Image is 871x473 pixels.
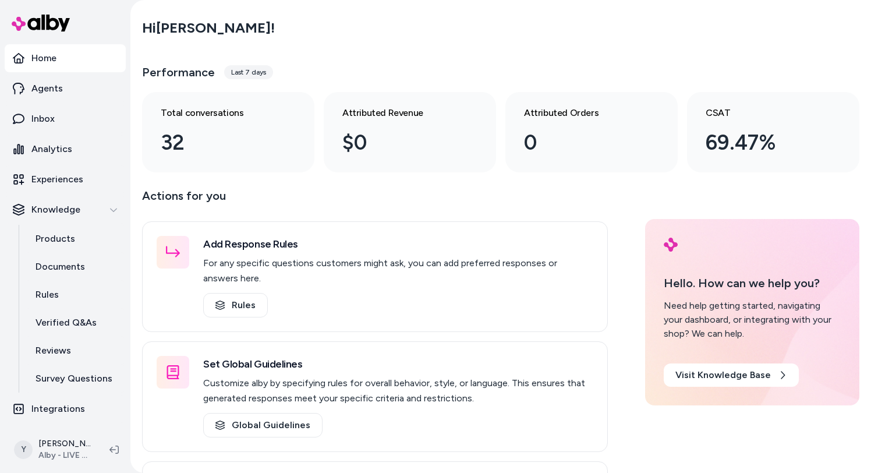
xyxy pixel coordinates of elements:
[203,293,268,317] a: Rules
[7,431,100,468] button: Y[PERSON_NAME]Alby - LIVE on [DOMAIN_NAME]
[24,309,126,337] a: Verified Q&As
[142,19,275,37] h2: Hi [PERSON_NAME] !
[324,92,496,172] a: Attributed Revenue $0
[36,232,75,246] p: Products
[203,356,593,372] h3: Set Global Guidelines
[31,203,80,217] p: Knowledge
[706,106,822,120] h3: CSAT
[203,236,593,252] h3: Add Response Rules
[142,186,608,214] p: Actions for you
[31,112,55,126] p: Inbox
[24,225,126,253] a: Products
[664,299,841,341] div: Need help getting started, navigating your dashboard, or integrating with your shop? We can help.
[524,127,640,158] div: 0
[664,238,678,252] img: alby Logo
[24,365,126,393] a: Survey Questions
[505,92,678,172] a: Attributed Orders 0
[664,274,841,292] p: Hello. How can we help you?
[342,106,459,120] h3: Attributed Revenue
[224,65,273,79] div: Last 7 days
[24,337,126,365] a: Reviews
[142,64,215,80] h3: Performance
[31,402,85,416] p: Integrations
[161,127,277,158] div: 32
[38,438,91,450] p: [PERSON_NAME]
[706,127,822,158] div: 69.47%
[664,363,799,387] a: Visit Knowledge Base
[142,92,314,172] a: Total conversations 32
[24,281,126,309] a: Rules
[36,316,97,330] p: Verified Q&As
[161,106,277,120] h3: Total conversations
[12,15,70,31] img: alby Logo
[203,376,593,406] p: Customize alby by specifying rules for overall behavior, style, or language. This ensures that ge...
[24,253,126,281] a: Documents
[31,82,63,96] p: Agents
[38,450,91,461] span: Alby - LIVE on [DOMAIN_NAME]
[5,105,126,133] a: Inbox
[524,106,640,120] h3: Attributed Orders
[36,372,112,386] p: Survey Questions
[31,142,72,156] p: Analytics
[31,51,56,65] p: Home
[36,260,85,274] p: Documents
[203,256,593,286] p: For any specific questions customers might ask, you can add preferred responses or answers here.
[5,135,126,163] a: Analytics
[36,344,71,358] p: Reviews
[203,413,323,437] a: Global Guidelines
[5,395,126,423] a: Integrations
[31,172,83,186] p: Experiences
[5,165,126,193] a: Experiences
[342,127,459,158] div: $0
[5,196,126,224] button: Knowledge
[14,440,33,459] span: Y
[5,44,126,72] a: Home
[687,92,859,172] a: CSAT 69.47%
[36,288,59,302] p: Rules
[5,75,126,103] a: Agents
